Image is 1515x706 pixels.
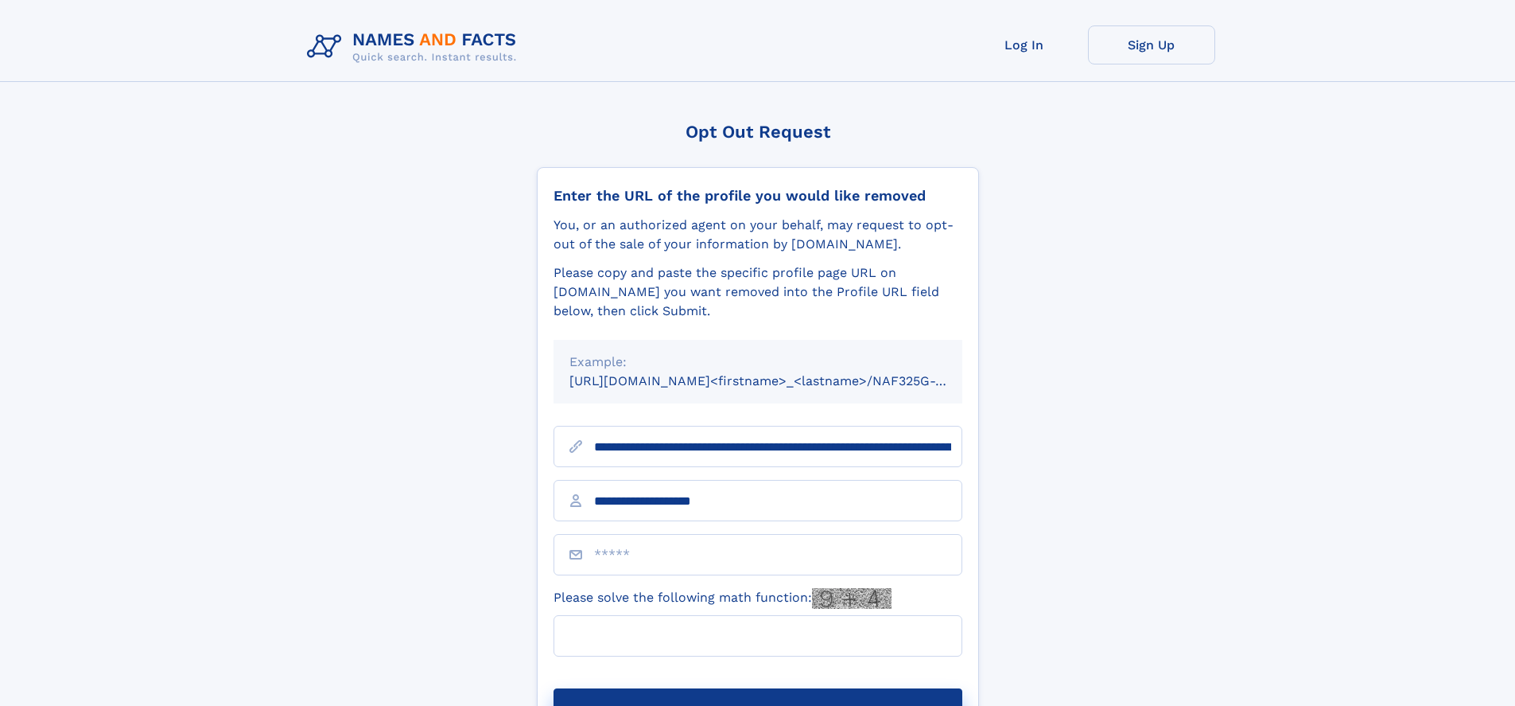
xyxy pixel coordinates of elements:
[569,353,946,372] div: Example:
[569,373,993,388] small: [URL][DOMAIN_NAME]<firstname>_<lastname>/NAF325G-xxxxxxxx
[554,263,962,321] div: Please copy and paste the specific profile page URL on [DOMAIN_NAME] you want removed into the Pr...
[554,588,892,609] label: Please solve the following math function:
[961,25,1088,64] a: Log In
[1088,25,1215,64] a: Sign Up
[554,187,962,205] div: Enter the URL of the profile you would like removed
[301,25,530,68] img: Logo Names and Facts
[554,216,962,254] div: You, or an authorized agent on your behalf, may request to opt-out of the sale of your informatio...
[537,122,979,142] div: Opt Out Request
